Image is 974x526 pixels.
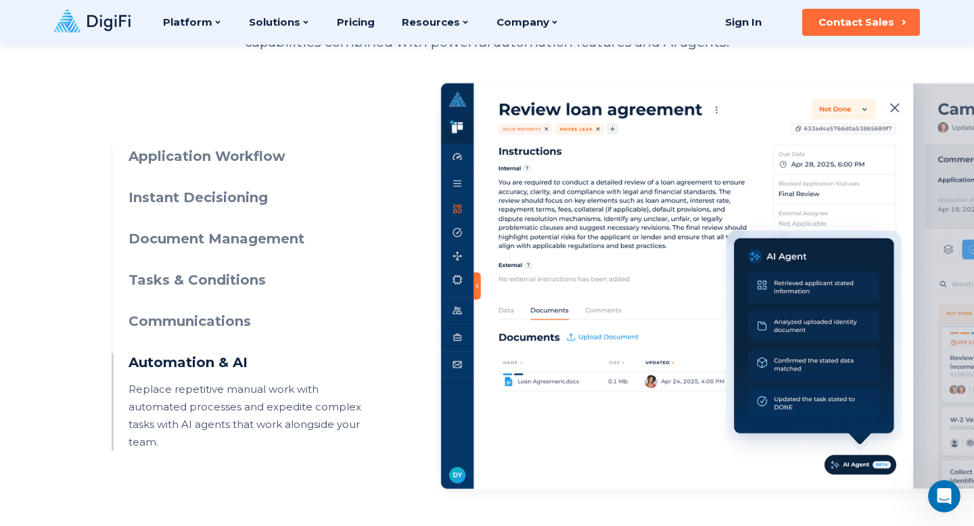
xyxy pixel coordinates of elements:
h3: Automation & AI [129,353,374,373]
h3: Application Workflow [129,147,374,166]
a: Sign In [708,9,778,36]
div: Contact Sales [818,16,894,29]
h3: Instant Decisioning [129,188,374,208]
h3: Communications [129,312,374,331]
h3: Tasks & Conditions [129,270,374,290]
iframe: Intercom live chat [928,480,960,512]
h3: Document Management [129,229,374,249]
p: Replace repetitive manual work with automated processes and expedite complex tasks with AI agents... [129,381,374,451]
button: Contact Sales [802,9,920,36]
